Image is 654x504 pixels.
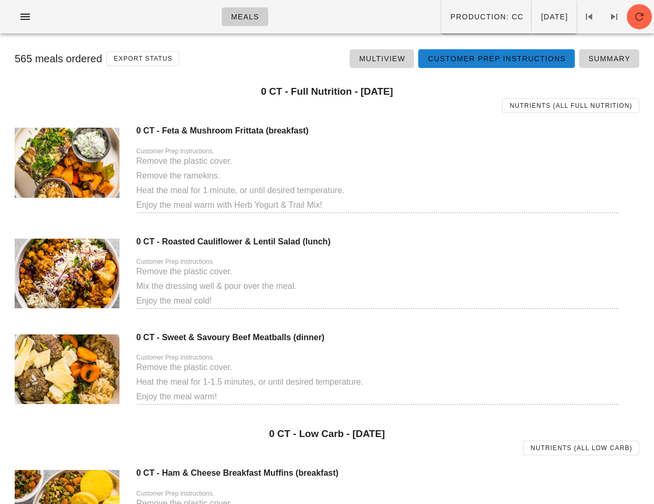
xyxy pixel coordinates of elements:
span: Nutrients (all Low Carb) [530,444,633,452]
a: Nutrients (all Full Nutrition) [502,98,639,113]
h4: 0 CT - Sweet & Savoury Beef Meatballs (dinner) [136,332,618,342]
a: Summary [579,49,639,68]
label: Customer Prep Instructions. [136,490,214,498]
span: Meals [231,13,259,21]
label: Customer Prep Instructions. [136,258,214,266]
h4: 0 CT - Feta & Mushroom Frittata (breakfast) [136,126,618,136]
a: Nutrients (all Low Carb) [523,441,639,455]
a: Multiview [350,49,414,68]
span: Production: CC [450,13,524,21]
h3: 0 CT - Full Nutrition - [DATE] [15,86,639,97]
a: Meals [222,7,268,26]
span: Nutrients (all Full Nutrition) [509,102,633,109]
span: Multiview [358,54,405,63]
h4: 0 CT - Ham & Cheese Breakfast Muffins (breakfast) [136,468,618,478]
span: Customer Prep Instructions [427,54,565,63]
label: Customer Prep Instructions. [136,148,214,155]
span: Summary [588,54,630,63]
label: Customer Prep Instructions. [136,354,214,362]
span: [DATE] [540,13,568,21]
h3: 0 CT - Low Carb - [DATE] [15,428,639,440]
a: Customer Prep Instructions [418,49,574,68]
span: 565 meals ordered [15,53,102,64]
h4: 0 CT - Roasted Cauliflower & Lentil Salad (lunch) [136,237,618,247]
span: Export Status [113,55,172,62]
button: Export Status [106,51,180,66]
